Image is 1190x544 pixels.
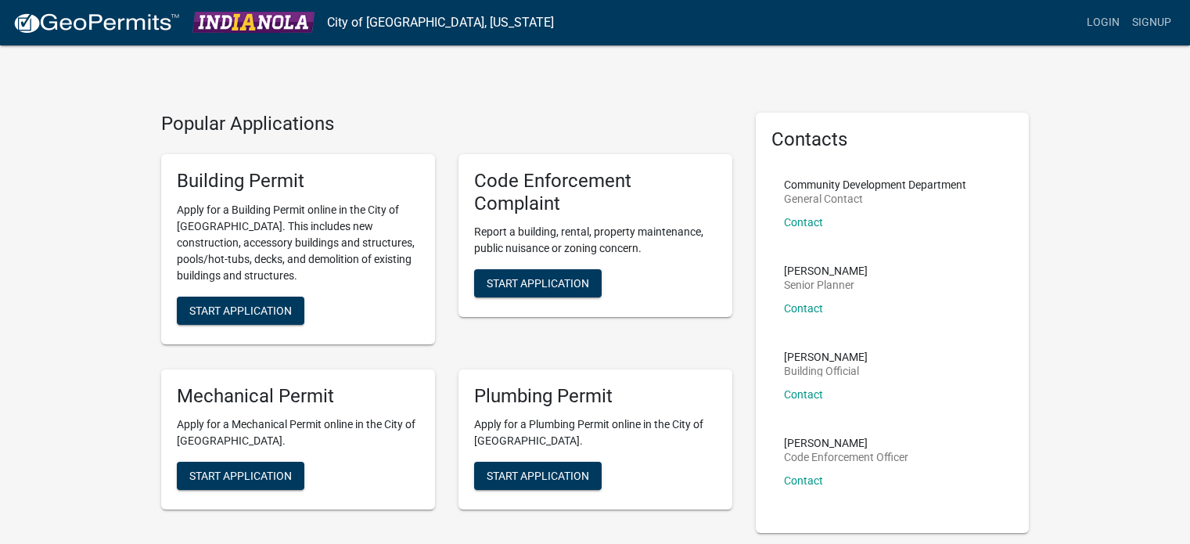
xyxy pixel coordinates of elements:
a: Login [1080,8,1126,38]
a: Contact [784,302,823,315]
a: Contact [784,216,823,229]
p: Apply for a Mechanical Permit online in the City of [GEOGRAPHIC_DATA]. [177,416,419,449]
a: City of [GEOGRAPHIC_DATA], [US_STATE] [327,9,554,36]
h5: Contacts [771,128,1014,151]
p: Apply for a Building Permit online in the City of [GEOGRAPHIC_DATA]. This includes new constructi... [177,202,419,284]
span: Start Application [189,304,292,316]
span: Start Application [487,277,589,290]
p: [PERSON_NAME] [784,351,868,362]
button: Start Application [474,269,602,297]
h5: Code Enforcement Complaint [474,170,717,215]
p: Report a building, rental, property maintenance, public nuisance or zoning concern. [474,224,717,257]
button: Start Application [177,462,304,490]
p: [PERSON_NAME] [784,438,908,449]
a: Contact [784,474,823,487]
p: Code Enforcement Officer [784,452,908,463]
h5: Mechanical Permit [177,385,419,408]
p: Building Official [784,366,868,376]
img: City of Indianola, Iowa [192,12,315,33]
h4: Popular Applications [161,113,732,135]
p: General Contact [784,193,966,204]
button: Start Application [474,462,602,490]
span: Start Application [487,470,589,482]
a: Contact [784,388,823,401]
a: Signup [1126,8,1177,38]
h5: Building Permit [177,170,419,193]
button: Start Application [177,297,304,325]
p: Community Development Department [784,179,966,190]
span: Start Application [189,470,292,482]
h5: Plumbing Permit [474,385,717,408]
p: Senior Planner [784,279,868,290]
p: Apply for a Plumbing Permit online in the City of [GEOGRAPHIC_DATA]. [474,416,717,449]
p: [PERSON_NAME] [784,265,868,276]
